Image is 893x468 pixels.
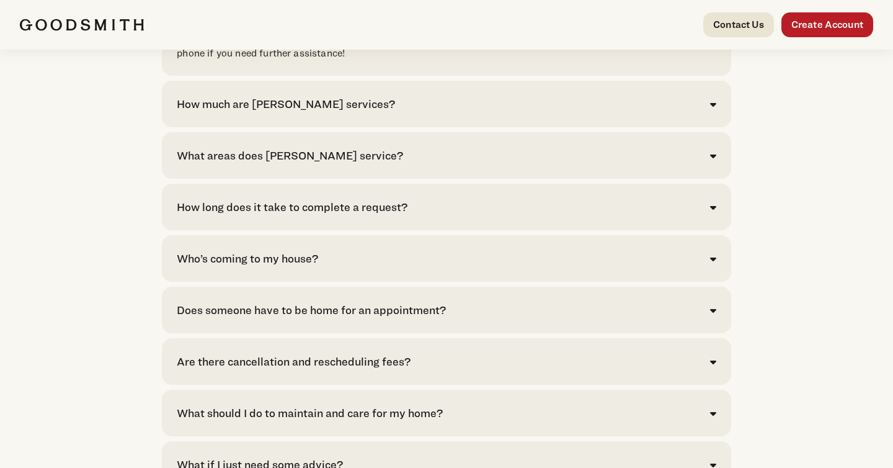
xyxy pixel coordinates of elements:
a: Contact Us [703,12,774,37]
div: Who’s coming to my house? [177,250,318,267]
img: Goodsmith [20,19,144,31]
div: How long does it take to complete a request? [177,199,407,215]
div: Does someone have to be home for an appointment? [177,302,446,318]
div: What areas does [PERSON_NAME] service? [177,147,403,164]
div: What should I do to maintain and care for my home? [177,405,443,421]
div: Are there cancellation and rescheduling fees? [177,353,411,370]
div: How much are [PERSON_NAME] services? [177,96,395,112]
a: Create Account [781,12,873,37]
